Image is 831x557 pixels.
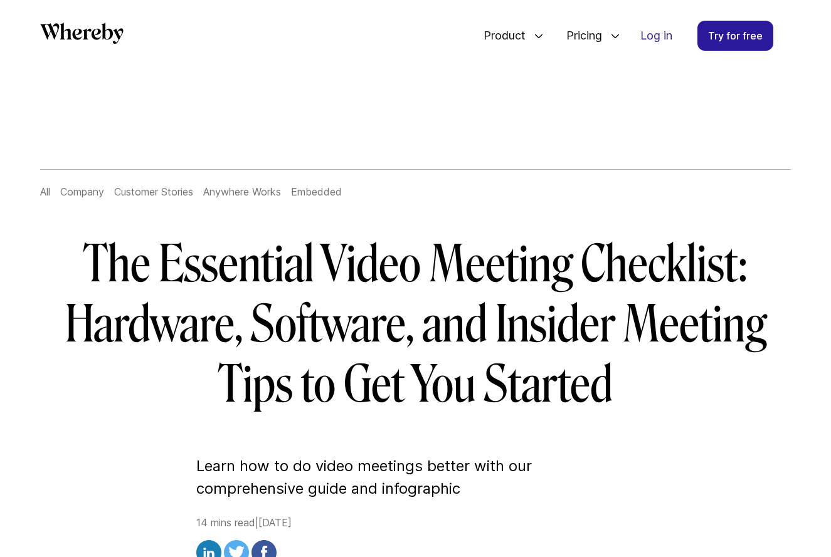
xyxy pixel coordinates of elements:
[630,21,682,50] a: Log in
[697,21,773,51] a: Try for free
[40,23,124,48] a: Whereby
[114,185,193,198] a: Customer Stories
[40,23,124,44] svg: Whereby
[291,185,342,198] a: Embedded
[196,455,635,500] p: Learn how to do video meetings better with our comprehensive guide and infographic
[40,185,50,198] a: All
[55,234,777,415] h1: The Essential Video Meeting Checklist: Hardware, Software, and Insider Meeting Tips to Get You St...
[471,15,529,56] span: Product
[203,185,281,198] a: Anywhere Works
[554,15,605,56] span: Pricing
[60,185,104,198] a: Company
